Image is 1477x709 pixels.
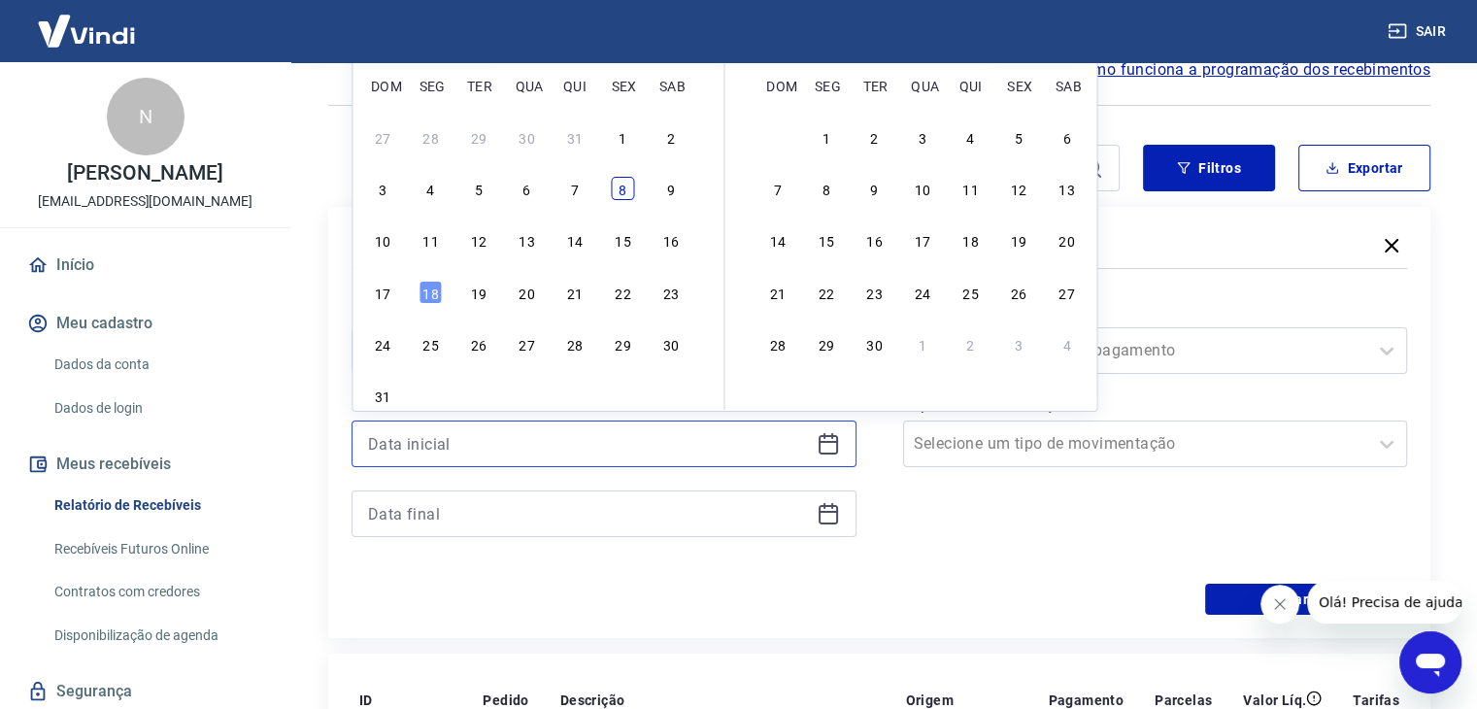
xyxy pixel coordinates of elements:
div: Choose sexta-feira, 1 de agosto de 2025 [611,125,634,149]
div: Choose domingo, 31 de agosto de 2025 [371,384,394,407]
div: Choose sexta-feira, 15 de agosto de 2025 [611,228,634,252]
div: Choose quarta-feira, 1 de outubro de 2025 [911,332,934,355]
div: Choose domingo, 3 de agosto de 2025 [371,177,394,200]
div: Choose terça-feira, 2 de setembro de 2025 [862,125,886,149]
div: Choose domingo, 10 de agosto de 2025 [371,228,394,252]
div: Choose domingo, 27 de julho de 2025 [371,125,394,149]
div: Choose sexta-feira, 19 de setembro de 2025 [1007,228,1030,252]
img: Vindi [23,1,150,60]
div: Choose segunda-feira, 28 de julho de 2025 [420,125,443,149]
div: Choose terça-feira, 30 de setembro de 2025 [862,332,886,355]
div: Choose sexta-feira, 5 de setembro de 2025 [1007,125,1030,149]
div: Choose terça-feira, 5 de agosto de 2025 [467,177,490,200]
div: sex [1007,74,1030,97]
p: [EMAIL_ADDRESS][DOMAIN_NAME] [38,191,252,212]
div: qua [911,74,934,97]
div: Choose quarta-feira, 6 de agosto de 2025 [515,177,538,200]
div: Choose quinta-feira, 11 de setembro de 2025 [959,177,983,200]
iframe: Botão para abrir a janela de mensagens [1399,631,1461,693]
div: Choose quinta-feira, 31 de julho de 2025 [563,125,587,149]
a: Dados da conta [47,345,267,385]
div: Choose sexta-feira, 29 de agosto de 2025 [611,332,634,355]
div: qui [959,74,983,97]
p: [PERSON_NAME] [67,163,222,184]
div: Choose quinta-feira, 14 de agosto de 2025 [563,228,587,252]
div: Choose segunda-feira, 29 de setembro de 2025 [815,332,838,355]
a: Recebíveis Futuros Online [47,529,267,569]
div: Choose sábado, 6 de setembro de 2025 [1056,125,1079,149]
div: Choose domingo, 14 de setembro de 2025 [766,228,789,252]
button: Sair [1384,14,1454,50]
div: Choose quinta-feira, 4 de setembro de 2025 [563,384,587,407]
button: Meu cadastro [23,302,267,345]
div: Choose quinta-feira, 18 de setembro de 2025 [959,228,983,252]
span: Saiba como funciona a programação dos recebimentos [1029,58,1430,82]
div: Choose quinta-feira, 28 de agosto de 2025 [563,332,587,355]
div: Choose terça-feira, 19 de agosto de 2025 [467,281,490,304]
div: Choose segunda-feira, 11 de agosto de 2025 [420,228,443,252]
a: Início [23,244,267,287]
div: Choose segunda-feira, 1 de setembro de 2025 [420,384,443,407]
span: Olá! Precisa de ajuda? [12,14,163,29]
div: Choose terça-feira, 29 de julho de 2025 [467,125,490,149]
div: Choose segunda-feira, 8 de setembro de 2025 [815,177,838,200]
div: Choose domingo, 24 de agosto de 2025 [371,332,394,355]
div: dom [766,74,789,97]
div: Choose segunda-feira, 1 de setembro de 2025 [815,125,838,149]
div: Choose sábado, 13 de setembro de 2025 [1056,177,1079,200]
a: Disponibilização de agenda [47,616,267,656]
div: Choose segunda-feira, 4 de agosto de 2025 [420,177,443,200]
div: Choose quarta-feira, 10 de setembro de 2025 [911,177,934,200]
input: Data final [368,499,809,528]
div: sab [659,74,683,97]
div: Choose terça-feira, 12 de agosto de 2025 [467,228,490,252]
div: Choose quarta-feira, 27 de agosto de 2025 [515,332,538,355]
div: Choose terça-feira, 16 de setembro de 2025 [862,228,886,252]
div: seg [815,74,838,97]
div: Choose quarta-feira, 13 de agosto de 2025 [515,228,538,252]
div: Choose sábado, 20 de setembro de 2025 [1056,228,1079,252]
div: Choose sexta-feira, 5 de setembro de 2025 [611,384,634,407]
button: Aplicar filtros [1205,584,1407,615]
div: ter [862,74,886,97]
div: Choose quarta-feira, 24 de setembro de 2025 [911,281,934,304]
div: Choose quarta-feira, 3 de setembro de 2025 [515,384,538,407]
div: Choose quinta-feira, 4 de setembro de 2025 [959,125,983,149]
div: Choose segunda-feira, 15 de setembro de 2025 [815,228,838,252]
div: N [107,78,185,155]
div: Choose segunda-feira, 22 de setembro de 2025 [815,281,838,304]
div: qua [515,74,538,97]
div: seg [420,74,443,97]
div: Choose sábado, 9 de agosto de 2025 [659,177,683,200]
div: Choose quarta-feira, 30 de julho de 2025 [515,125,538,149]
label: Tipo de Movimentação [907,393,1404,417]
div: Choose sexta-feira, 12 de setembro de 2025 [1007,177,1030,200]
div: ter [467,74,490,97]
div: sex [611,74,634,97]
button: Filtros [1143,145,1275,191]
button: Meus recebíveis [23,443,267,486]
button: Exportar [1298,145,1430,191]
div: Choose quarta-feira, 20 de agosto de 2025 [515,281,538,304]
div: Choose sábado, 27 de setembro de 2025 [1056,281,1079,304]
div: Choose sábado, 4 de outubro de 2025 [1056,332,1079,355]
div: Choose sexta-feira, 22 de agosto de 2025 [611,281,634,304]
div: Choose segunda-feira, 18 de agosto de 2025 [420,281,443,304]
div: Choose domingo, 7 de setembro de 2025 [766,177,789,200]
div: Choose terça-feira, 23 de setembro de 2025 [862,281,886,304]
label: Forma de Pagamento [907,300,1404,323]
div: Choose sábado, 30 de agosto de 2025 [659,332,683,355]
div: Choose segunda-feira, 25 de agosto de 2025 [420,332,443,355]
div: Choose quinta-feira, 7 de agosto de 2025 [563,177,587,200]
div: month 2025-08 [368,122,685,410]
div: Choose domingo, 31 de agosto de 2025 [766,125,789,149]
div: Choose sábado, 23 de agosto de 2025 [659,281,683,304]
div: Choose terça-feira, 26 de agosto de 2025 [467,332,490,355]
a: Dados de login [47,388,267,428]
div: Choose sábado, 2 de agosto de 2025 [659,125,683,149]
iframe: Mensagem da empresa [1307,581,1461,624]
div: Choose domingo, 28 de setembro de 2025 [766,332,789,355]
div: dom [371,74,394,97]
input: Data inicial [368,429,809,458]
div: Choose sábado, 16 de agosto de 2025 [659,228,683,252]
